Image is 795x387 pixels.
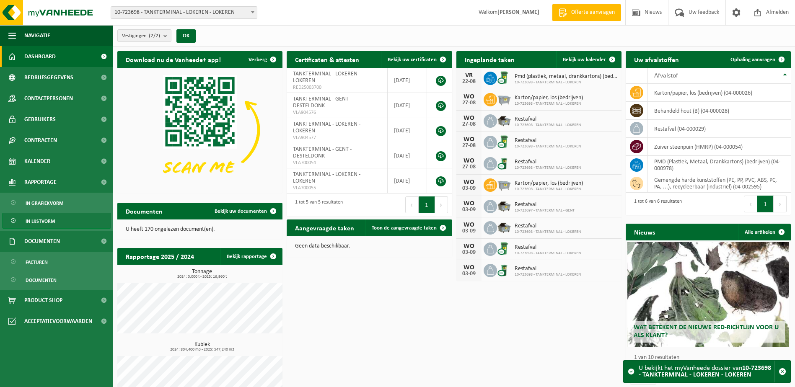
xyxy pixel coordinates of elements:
[497,220,511,234] img: WB-5000-GAL-GY-04
[730,57,775,62] span: Ophaling aanvragen
[24,130,57,151] span: Contracten
[497,263,511,277] img: WB-0120-CU
[122,342,282,352] h3: Kubiek
[515,95,583,101] span: Karton/papier, los (bedrijven)
[515,208,575,213] span: 10-723697 - TANKTERMINAL - GENT
[111,6,257,19] span: 10-723698 - TANKTERMINAL - LOKEREN - LOKEREN
[381,51,451,68] a: Bekijk uw certificaten
[648,102,791,120] td: behandeld hout (B) (04-000028)
[515,251,581,256] span: 10-723698 - TANKTERMINAL - LOKEREN
[293,185,381,191] span: VLA700055
[461,164,477,170] div: 27-08
[497,113,511,127] img: WB-5000-GAL-GY-04
[24,67,73,88] span: Bedrijfsgegevens
[122,30,160,42] span: Vestigingen
[497,177,511,191] img: WB-2500-GAL-GY-01
[388,168,427,193] td: [DATE]
[122,348,282,352] span: 2024: 804,400 m3 - 2025: 547,240 m3
[626,224,663,240] h2: Nieuws
[648,138,791,156] td: zuiver steenpuin (HMRP) (04-000054)
[293,71,360,84] span: TANKTERMINAL - LOKEREN - LOKEREN
[220,248,282,265] a: Bekijk rapportage
[497,199,511,213] img: WB-5000-GAL-GY-01
[630,195,682,213] div: 1 tot 6 van 6 resultaten
[293,160,381,166] span: VLA700054
[556,51,621,68] a: Bekijk uw kalender
[461,228,477,234] div: 03-09
[293,96,352,109] span: TANKTERMINAL - GENT - DESTELDONK
[456,51,523,67] h2: Ingeplande taken
[176,29,196,43] button: OK
[515,230,581,235] span: 10-723698 - TANKTERMINAL - LOKEREN
[639,361,774,382] div: U bekijkt het myVanheede dossier van
[515,73,617,80] span: Pmd (plastiek, metaal, drankkartons) (bedrijven)
[515,180,583,187] span: Karton/papier, los (bedrijven)
[461,250,477,255] div: 03-09
[461,72,477,79] div: VR
[435,196,448,213] button: Next
[724,51,790,68] a: Ophaling aanvragen
[515,266,581,272] span: Restafval
[249,57,267,62] span: Verberg
[149,33,160,39] count: (2/2)
[648,120,791,138] td: restafval (04-000029)
[634,324,779,339] span: Wat betekent de nieuwe RED-richtlijn voor u als klant?
[293,134,381,141] span: VLA904577
[461,100,477,106] div: 27-08
[419,196,435,213] button: 1
[122,275,282,279] span: 2024: 0,000 t - 2025: 16,960 t
[388,57,437,62] span: Bekijk uw certificaten
[515,101,583,106] span: 10-723698 - TANKTERMINAL - LOKEREN
[117,203,171,219] h2: Documenten
[2,254,111,270] a: Facturen
[515,123,581,128] span: 10-723698 - TANKTERMINAL - LOKEREN
[2,213,111,229] a: In lijstvorm
[515,165,581,170] span: 10-723698 - TANKTERMINAL - LOKEREN
[757,196,774,212] button: 1
[515,244,581,251] span: Restafval
[293,146,352,159] span: TANKTERMINAL - GENT - DESTELDONK
[388,143,427,168] td: [DATE]
[744,196,757,212] button: Previous
[293,109,381,116] span: VLA904576
[24,290,62,311] span: Product Shop
[461,207,477,213] div: 03-09
[627,242,789,347] a: Wat betekent de nieuwe RED-richtlijn voor u als klant?
[24,25,50,46] span: Navigatie
[515,116,581,123] span: Restafval
[291,196,343,214] div: 1 tot 5 van 5 resultaten
[388,118,427,143] td: [DATE]
[626,51,687,67] h2: Uw afvalstoffen
[515,272,581,277] span: 10-723698 - TANKTERMINAL - LOKEREN
[388,68,427,93] td: [DATE]
[24,88,73,109] span: Contactpersonen
[563,57,606,62] span: Bekijk uw kalender
[208,203,282,219] a: Bekijk uw documenten
[497,9,539,15] strong: [PERSON_NAME]
[117,51,229,67] h2: Download nu de Vanheede+ app!
[648,156,791,174] td: PMD (Plastiek, Metaal, Drankkartons) (bedrijven) (04-000978)
[461,222,477,228] div: WO
[24,46,56,67] span: Dashboard
[497,241,511,255] img: WB-0240-CU
[111,7,257,18] span: 10-723698 - TANKTERMINAL - LOKEREN - LOKEREN
[372,225,437,231] span: Toon de aangevraagde taken
[24,172,57,193] span: Rapportage
[515,187,583,192] span: 10-723698 - TANKTERMINAL - LOKEREN
[293,121,360,134] span: TANKTERMINAL - LOKEREN - LOKEREN
[461,271,477,277] div: 03-09
[639,365,771,378] strong: 10-723698 - TANKTERMINAL - LOKEREN - LOKEREN
[117,248,202,264] h2: Rapportage 2025 / 2024
[461,157,477,164] div: WO
[461,79,477,85] div: 22-08
[515,159,581,165] span: Restafval
[2,195,111,211] a: In grafiekvorm
[24,311,92,332] span: Acceptatievoorwaarden
[24,151,50,172] span: Kalender
[215,209,267,214] span: Bekijk uw documenten
[515,80,617,85] span: 10-723698 - TANKTERMINAL - LOKEREN
[461,93,477,100] div: WO
[461,243,477,250] div: WO
[497,134,511,149] img: WB-0240-CU
[117,29,171,42] button: Vestigingen(2/2)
